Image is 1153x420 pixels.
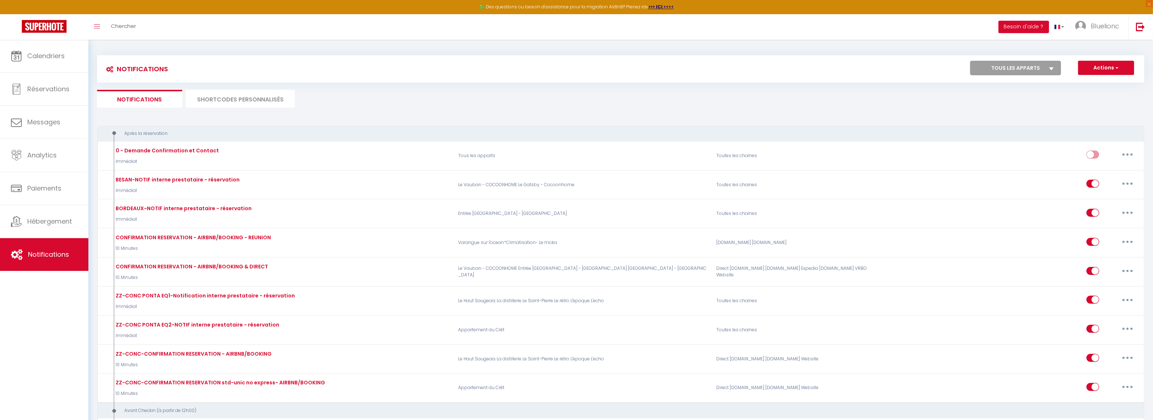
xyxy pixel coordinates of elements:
[22,20,67,33] img: Super Booking
[712,261,884,283] div: Direct [DOMAIN_NAME] [DOMAIN_NAME] Expedia [DOMAIN_NAME] VRBO Website
[712,290,884,311] div: Toutes les chaines
[114,332,279,339] p: Immédiat
[114,187,240,194] p: Immédiat
[27,117,60,127] span: Messages
[998,21,1049,33] button: Besoin d'aide ?
[104,407,1117,414] div: Avant Checkin (à partir de 12h00)
[114,233,271,241] div: CONFIRMATION RESERVATION - AIRBNB/BOOKING - REUNION
[453,203,712,224] p: Entrée [GEOGRAPHIC_DATA] - [GEOGRAPHIC_DATA]
[712,174,884,195] div: Toutes les chaines
[1136,22,1145,31] img: logout
[114,379,325,387] div: ZZ-CONC-CONFIRMATION RESERVATION std-unic no express- AIRBNB/BOOKING
[114,361,272,368] p: 10 Minutes
[453,145,712,166] p: Tous les apparts
[453,290,712,311] p: Le Haut Saugeais La distillerie Le Saint-Pierre Le rétro L'époque L'echo
[114,245,271,252] p: 10 Minutes
[27,184,61,193] span: Paiements
[114,263,268,271] div: CONFIRMATION RESERVATION - AIRBNB/BOOKING & DIRECT
[1091,21,1119,31] span: Bluelionc
[1075,21,1086,32] img: ...
[114,158,219,165] p: Immédiat
[712,232,884,253] div: [DOMAIN_NAME] [DOMAIN_NAME]
[453,377,712,399] p: Appartement du Crêt
[114,147,219,155] div: 0 - Demande Confirmation et Contact
[186,90,295,108] li: SHORTCODES PERSONNALISÉS
[114,204,252,212] div: BORDEAUX-NOTIF interne prestataire - réservation
[114,292,295,300] div: ZZ-CONC PONTA EQ1-Notification interne prestataire - réservation
[648,4,674,10] a: >>> ICI <<<<
[114,303,295,310] p: Immédiat
[712,203,884,224] div: Toutes les chaines
[27,217,72,226] span: Hébergement
[114,321,279,329] div: ZZ-CONC PONTA EQ2-NOTIF interne prestataire - réservation
[114,390,325,397] p: 10 Minutes
[453,261,712,283] p: Le Vauban - COCOONHOME Entrée [GEOGRAPHIC_DATA] - [GEOGRAPHIC_DATA] [GEOGRAPHIC_DATA] - [GEOGRAPH...
[97,90,182,108] li: Notifications
[453,174,712,195] p: Le Vauban - COCOONHOME Le Gatsby - Cocoonhome
[712,348,884,369] div: Direct [DOMAIN_NAME] [DOMAIN_NAME] Website
[105,14,141,40] a: Chercher
[27,51,65,60] span: Calendriers
[712,145,884,166] div: Toutes les chaines
[27,84,69,93] span: Réservations
[114,176,240,184] div: BESAN-NOTIF interne prestataire - réservation
[114,350,272,358] div: ZZ-CONC-CONFIRMATION RESERVATION - AIRBNB/BOOKING
[114,216,252,223] p: Immédiat
[1078,61,1134,75] button: Actions
[453,232,712,253] p: Varangue sur l'ocean*Climatisation- Le moka
[28,250,69,259] span: Notifications
[27,151,57,160] span: Analytics
[712,377,884,399] div: Direct [DOMAIN_NAME] [DOMAIN_NAME] Website
[712,319,884,340] div: Toutes les chaines
[453,319,712,340] p: Appartement du Crêt
[1070,14,1128,40] a: ... Bluelionc
[104,130,1117,137] div: Après la réservation
[111,22,136,30] span: Chercher
[103,61,168,77] h3: Notifications
[114,274,268,281] p: 10 Minutes
[453,348,712,369] p: Le Haut Saugeais La distillerie Le Saint-Pierre Le rétro L'époque L'echo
